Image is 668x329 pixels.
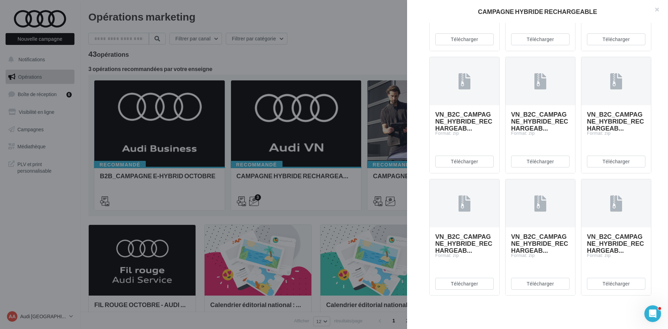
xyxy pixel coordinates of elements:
button: Télécharger [435,156,494,167]
div: Format: zip [587,252,645,259]
button: Télécharger [587,156,645,167]
span: VN_B2C_CAMPAGNE_HYBRIDE_RECHARGEAB... [435,233,492,254]
button: Télécharger [511,33,570,45]
div: CAMPAGNE HYBRIDE RECHARGEABLE [418,8,657,15]
button: Télécharger [435,33,494,45]
div: Format: zip [511,130,570,136]
span: VN_B2C_CAMPAGNE_HYBRIDE_RECHARGEAB... [511,233,568,254]
button: Télécharger [435,278,494,290]
button: Télécharger [587,278,645,290]
div: Format: zip [435,130,494,136]
span: VN_B2C_CAMPAGNE_HYBRIDE_RECHARGEAB... [511,110,568,132]
div: Format: zip [587,130,645,136]
div: Format: zip [435,252,494,259]
span: VN_B2C_CAMPAGNE_HYBRIDE_RECHARGEAB... [587,110,644,132]
span: VN_B2C_CAMPAGNE_HYBRIDE_RECHARGEAB... [435,110,492,132]
div: Format: zip [511,252,570,259]
button: Télécharger [587,33,645,45]
button: Télécharger [511,278,570,290]
button: Télécharger [511,156,570,167]
span: VN_B2C_CAMPAGNE_HYBRIDE_RECHARGEAB... [587,233,644,254]
iframe: Intercom live chat [644,305,661,322]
